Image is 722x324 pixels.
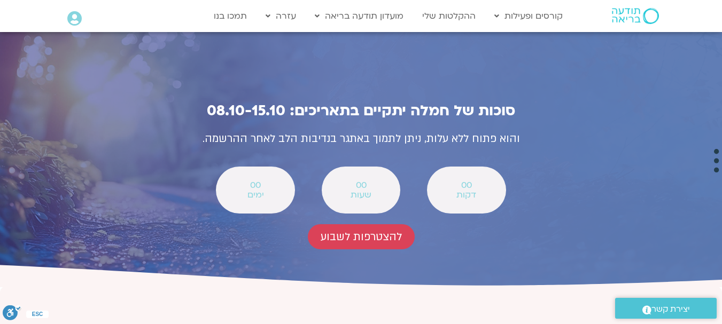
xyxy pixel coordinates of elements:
p: והוא פתוח ללא עלות, ניתן לתמוך באתגר בנדיבות הלב לאחר ההרשמה. [126,130,596,148]
span: שעות [336,190,386,200]
span: 00 [230,180,281,190]
span: ימים [230,190,281,200]
h2: סוכות של חמלה יתקיים בתאריכים: 08.10-15.10 [126,102,596,119]
a: מועדון תודעה בריאה [309,6,409,26]
span: להצטרפות לשבוע [321,231,402,243]
a: להצטרפות לשבוע [308,224,415,249]
span: 00 [441,180,492,190]
img: תודעה בריאה [612,8,659,24]
a: ההקלטות שלי [417,6,481,26]
a: יצירת קשר [615,298,717,319]
a: קורסים ופעילות [489,6,568,26]
span: יצירת קשר [651,302,690,317]
a: עזרה [260,6,301,26]
span: דקות [441,190,492,200]
span: 00 [336,180,386,190]
a: תמכו בנו [208,6,252,26]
